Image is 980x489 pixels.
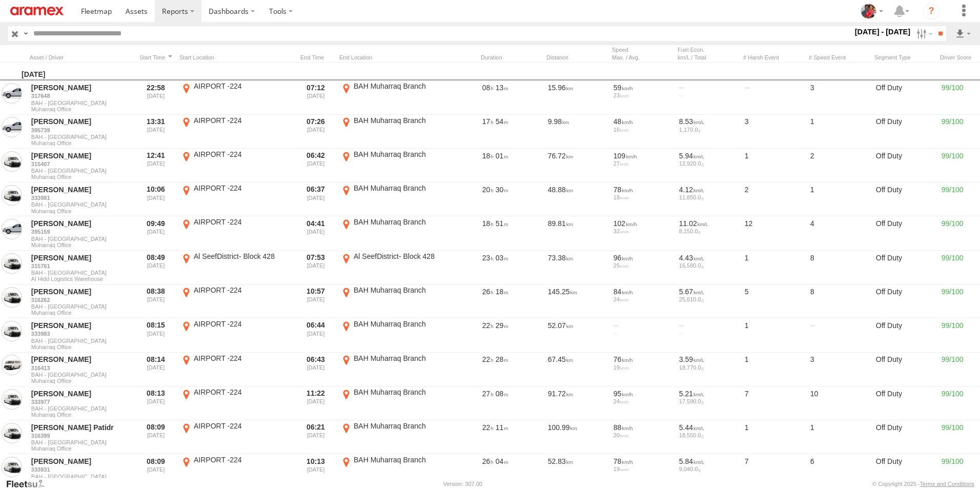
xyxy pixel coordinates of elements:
[136,286,175,317] div: Entered prior to selected date range
[194,354,291,363] div: AIRPORT -224
[679,287,738,296] div: 5.67
[194,455,291,464] div: AIRPORT -224
[546,217,608,249] div: 89.81
[954,26,972,41] label: Export results as...
[809,354,870,385] div: 3
[743,388,805,419] div: 7
[31,310,131,316] span: Filter Results to this Group
[31,106,131,112] span: Filter Results to this Group
[482,457,494,465] span: 26
[874,252,936,283] div: Off Duty
[31,228,131,235] a: 395159
[546,54,608,61] div: Click to Sort
[179,388,292,419] label: Click to View Event Location
[31,262,131,270] a: 315761
[614,194,672,200] div: 18
[179,421,292,453] label: Click to View Event Location
[31,236,131,242] span: BAH - [GEOGRAPHIC_DATA]
[874,150,936,181] div: Off Duty
[546,116,608,148] div: 9.98
[874,421,936,453] div: Off Duty
[296,116,335,148] div: Exited after selected date range
[339,286,452,317] label: Click to View Event Location
[354,319,451,329] div: BAH Muharraq Branch
[31,372,131,378] span: BAH - [GEOGRAPHIC_DATA]
[614,296,672,302] div: 24
[874,319,936,351] div: Off Duty
[31,321,131,330] a: [PERSON_NAME]
[546,319,608,351] div: 52.07
[546,81,608,113] div: 15.96
[296,184,335,215] div: Exited after selected date range
[31,412,131,418] span: Filter Results to this Group
[874,286,936,317] div: Off Duty
[482,355,494,363] span: 22
[354,116,451,125] div: BAH Muharraq Branch
[2,219,22,239] a: View Asset in Asset Management
[614,432,672,438] div: 20
[614,228,672,234] div: 32
[179,116,292,148] label: Click to View Event Location
[496,152,508,160] span: 01
[809,286,870,317] div: 8
[679,296,738,302] div: 25,610.0
[853,26,913,37] label: [DATE] - [DATE]
[2,185,22,206] a: View Asset in Asset Management
[2,253,22,274] a: View Asset in Asset Management
[296,286,335,317] div: Exited after selected date range
[496,186,508,194] span: 30
[339,150,452,181] label: Click to View Event Location
[194,421,291,431] div: AIRPORT -224
[679,457,738,466] div: 5.84
[809,455,870,487] div: 6
[136,354,175,385] div: Entered prior to selected date range
[31,445,131,452] span: Filter Results to this Group
[679,127,738,133] div: 1,170.0
[2,321,22,341] a: View Asset in Asset Management
[443,481,482,487] div: Version: 307.00
[614,262,672,269] div: 25
[31,160,131,168] a: 315407
[136,116,175,148] div: Entered prior to selected date range
[31,134,131,140] span: BAH - [GEOGRAPHIC_DATA]
[614,389,672,398] div: 95
[809,217,870,249] div: 4
[31,168,131,174] span: BAH - [GEOGRAPHIC_DATA]
[482,321,494,330] span: 22
[31,398,131,405] a: 333977
[679,432,738,438] div: 18,550.0
[354,184,451,193] div: BAH Muharraq Branch
[482,423,494,432] span: 22
[136,54,175,61] div: Click to Sort
[296,150,335,181] div: Exited after selected date range
[339,354,452,385] label: Click to View Event Location
[136,455,175,487] div: Entered prior to selected date range
[136,81,175,113] div: Entered prior to selected date range
[546,184,608,215] div: 48.88
[354,81,451,91] div: BAH Muharraq Branch
[31,474,131,480] span: BAH - [GEOGRAPHIC_DATA]
[31,92,131,99] a: 317648
[31,185,131,194] a: [PERSON_NAME]
[179,354,292,385] label: Click to View Event Location
[296,388,335,419] div: Exited after selected date range
[31,296,131,303] a: 316262
[296,252,335,283] div: Exited after selected date range
[31,330,131,337] a: 333983
[809,150,870,181] div: 2
[31,194,131,201] a: 333981
[809,184,870,215] div: 1
[136,150,175,181] div: Entered prior to selected date range
[354,217,451,227] div: BAH Muharraq Branch
[31,83,131,92] a: [PERSON_NAME]
[136,184,175,215] div: Entered prior to selected date range
[31,439,131,445] span: BAH - [GEOGRAPHIC_DATA]
[31,389,131,398] a: [PERSON_NAME]
[679,194,738,200] div: 11,850.0
[31,432,131,439] a: 316399
[496,117,508,126] span: 54
[31,253,131,262] a: [PERSON_NAME]
[743,116,805,148] div: 3
[614,457,672,466] div: 78
[2,117,22,137] a: View Asset in Asset Management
